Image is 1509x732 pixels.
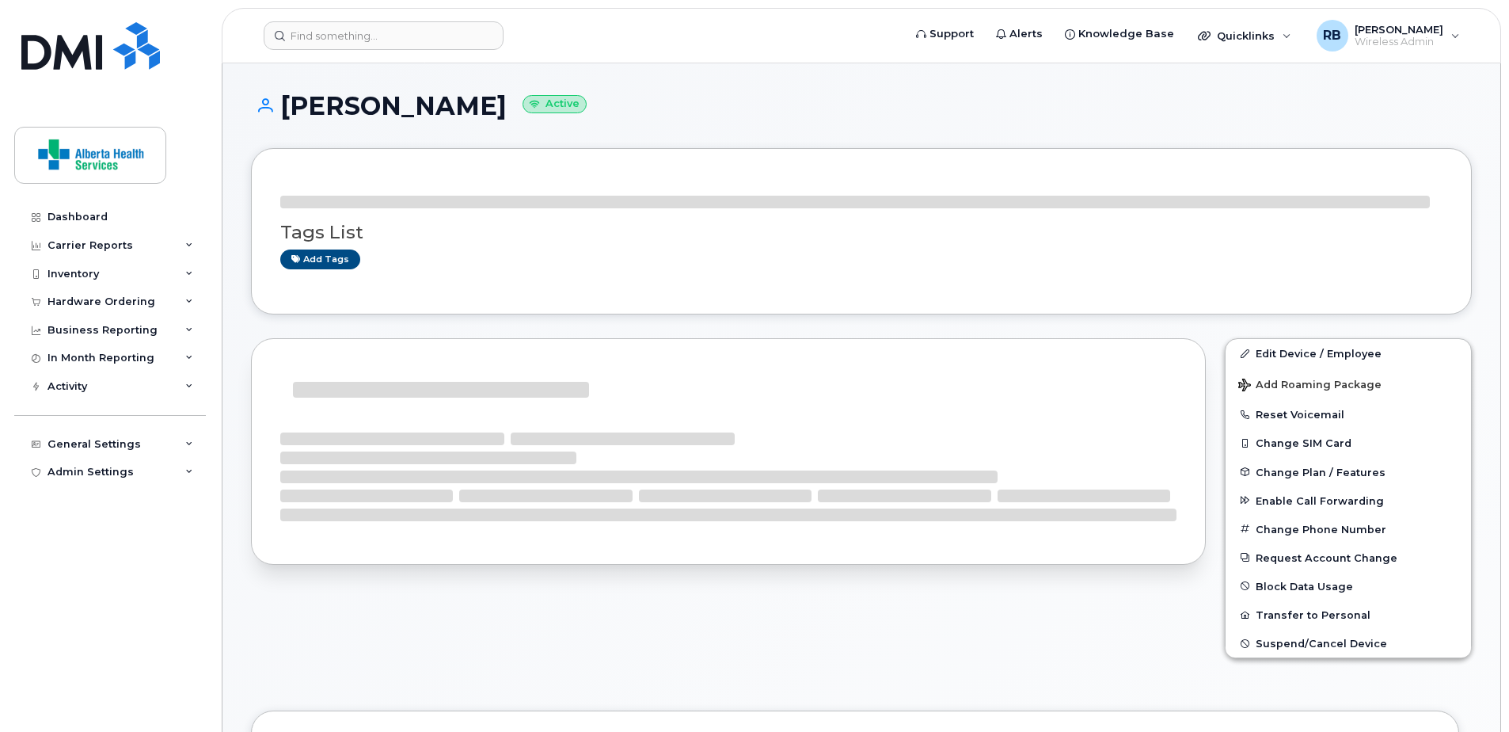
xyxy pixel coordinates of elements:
[1226,458,1471,486] button: Change Plan / Features
[280,250,360,269] a: Add tags
[1256,466,1385,478] span: Change Plan / Features
[1238,379,1382,394] span: Add Roaming Package
[251,92,1472,120] h1: [PERSON_NAME]
[1226,600,1471,629] button: Transfer to Personal
[1226,629,1471,658] button: Suspend/Cancel Device
[1226,543,1471,572] button: Request Account Change
[280,223,1442,242] h3: Tags List
[1256,494,1384,506] span: Enable Call Forwarding
[1226,515,1471,543] button: Change Phone Number
[1226,429,1471,457] button: Change SIM Card
[1256,638,1387,650] span: Suspend/Cancel Device
[1226,400,1471,429] button: Reset Voicemail
[1226,572,1471,600] button: Block Data Usage
[1226,486,1471,515] button: Enable Call Forwarding
[1226,368,1471,400] button: Add Roaming Package
[523,95,587,113] small: Active
[1226,339,1471,368] a: Edit Device / Employee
